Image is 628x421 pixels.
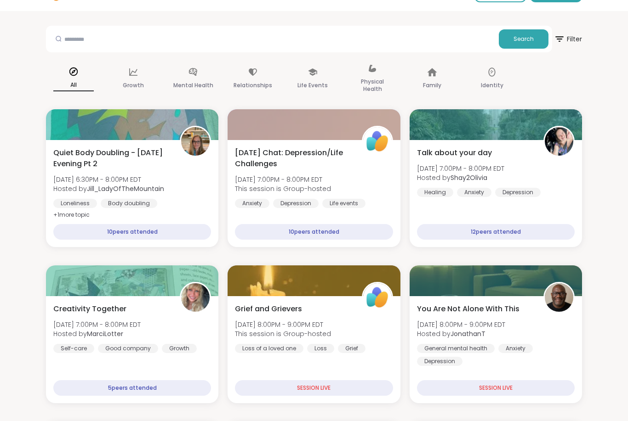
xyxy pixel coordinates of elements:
[499,29,548,49] button: Search
[307,344,334,353] div: Loss
[162,344,197,353] div: Growth
[417,303,520,314] span: You Are Not Alone With This
[451,173,487,182] b: Shay2Olivia
[363,127,392,156] img: ShareWell
[417,224,575,240] div: 12 peers attended
[53,303,126,314] span: Creativity Together
[181,127,210,156] img: Jill_LadyOfTheMountain
[457,188,491,197] div: Anxiety
[235,344,303,353] div: Loss of a loved one
[53,184,164,193] span: Hosted by
[98,344,158,353] div: Good company
[363,283,392,312] img: ShareWell
[498,344,533,353] div: Anxiety
[417,173,504,182] span: Hosted by
[53,329,141,338] span: Hosted by
[87,184,164,193] b: Jill_LadyOfTheMountain
[352,76,393,95] p: Physical Health
[53,79,94,91] p: All
[235,380,393,396] div: SESSION LIVE
[417,320,505,329] span: [DATE] 8:00PM - 9:00PM EDT
[481,80,503,91] p: Identity
[554,28,582,50] span: Filter
[417,344,495,353] div: General mental health
[514,35,534,43] span: Search
[53,380,211,396] div: 5 peers attended
[101,199,157,208] div: Body doubling
[53,344,94,353] div: Self-care
[545,127,573,156] img: Shay2Olivia
[297,80,328,91] p: Life Events
[53,147,170,169] span: Quiet Body Doubling - [DATE] Evening Pt 2
[173,80,213,91] p: Mental Health
[273,199,319,208] div: Depression
[417,188,453,197] div: Healing
[234,80,272,91] p: Relationships
[495,188,541,197] div: Depression
[53,224,211,240] div: 10 peers attended
[87,329,123,338] b: MarciLotter
[235,175,331,184] span: [DATE] 7:00PM - 8:00PM EDT
[338,344,365,353] div: Grief
[235,320,331,329] span: [DATE] 8:00PM - 9:00PM EDT
[235,303,302,314] span: Grief and Grievers
[554,26,582,52] button: Filter
[451,329,485,338] b: JonathanT
[181,283,210,312] img: MarciLotter
[322,199,365,208] div: Life events
[53,320,141,329] span: [DATE] 7:00PM - 8:00PM EDT
[417,147,492,158] span: Talk about your day
[417,380,575,396] div: SESSION LIVE
[53,175,164,184] span: [DATE] 6:30PM - 8:00PM EDT
[123,80,144,91] p: Growth
[235,199,269,208] div: Anxiety
[417,164,504,173] span: [DATE] 7:00PM - 8:00PM EDT
[545,283,573,312] img: JonathanT
[235,224,393,240] div: 10 peers attended
[417,329,505,338] span: Hosted by
[235,184,331,193] span: This session is Group-hosted
[53,199,97,208] div: Loneliness
[417,357,462,366] div: Depression
[423,80,441,91] p: Family
[235,329,331,338] span: This session is Group-hosted
[235,147,351,169] span: [DATE] Chat: Depression/Life Challenges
